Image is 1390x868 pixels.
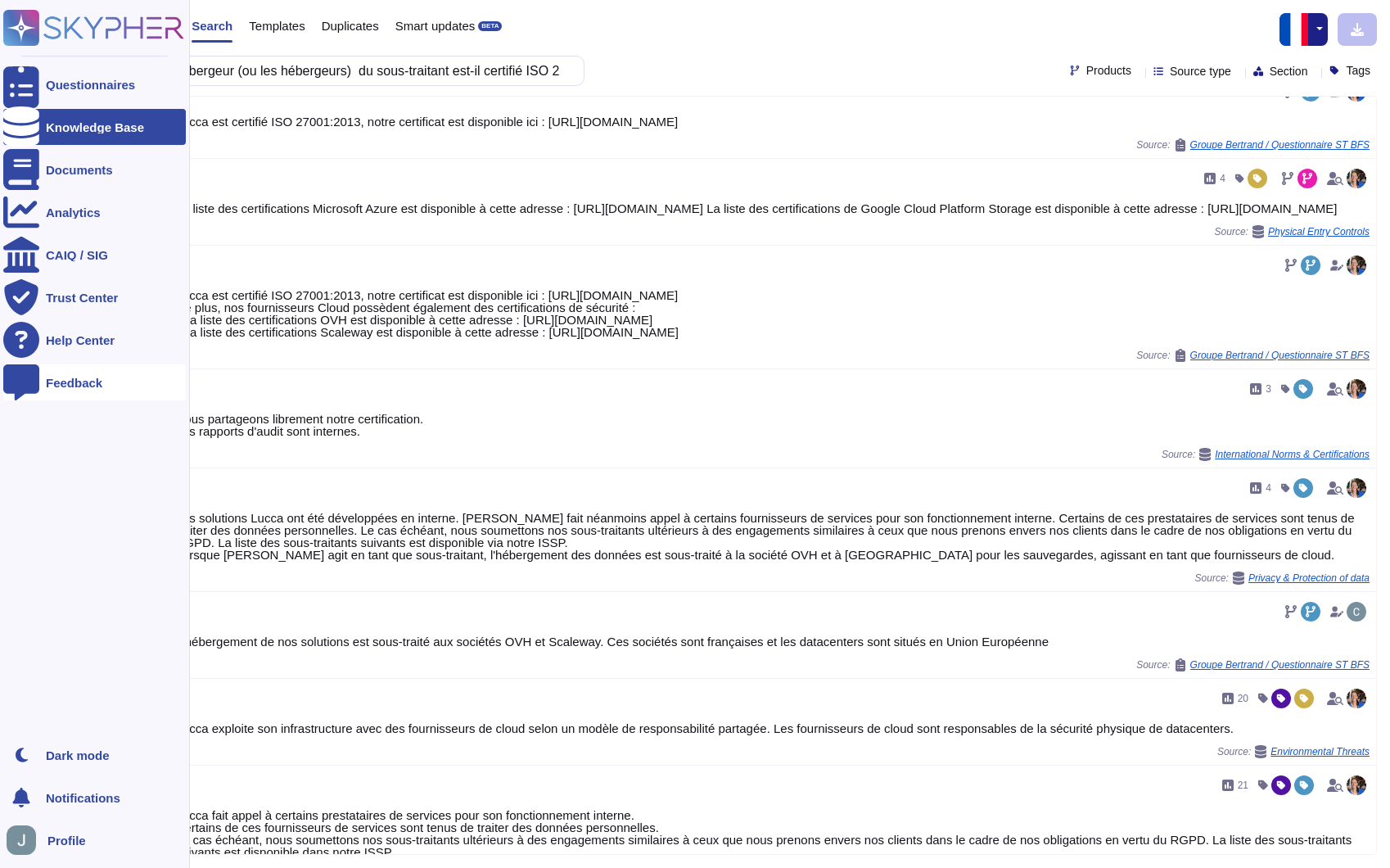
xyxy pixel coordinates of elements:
[3,194,186,230] a: Analytics
[46,121,144,133] div: Knowledge Base
[1238,780,1248,790] span: 21
[1215,225,1370,238] span: Source:
[1279,13,1312,46] img: fr
[1220,174,1225,183] span: 4
[1195,572,1370,585] span: Source:
[1346,65,1370,76] span: Tags
[46,206,101,219] div: Analytics
[249,20,305,32] span: Templates
[1347,169,1366,188] img: user
[1347,689,1366,708] img: user
[3,279,186,315] a: Trust Center
[1248,573,1370,583] span: Privacy & Protection of data
[1215,450,1370,459] span: International Norms & Certifications
[1266,384,1271,394] span: 3
[46,292,118,304] div: Trust Center
[1347,775,1366,795] img: user
[176,115,1370,128] div: Lucca est certifié ISO 27001:2013, notre certificat est disponible ici : [URL][DOMAIN_NAME]
[176,722,1370,735] div: Lucca exploite son infrastructure avec des fournisseurs de cloud selon un modèle de responsabilit...
[1170,66,1231,77] span: Source type
[1136,658,1370,671] span: Source:
[3,237,186,273] a: CAIQ / SIG
[1347,478,1366,498] img: user
[7,825,36,855] img: user
[1217,745,1370,758] span: Source:
[1136,349,1370,362] span: Source:
[47,834,86,847] span: Profile
[1347,379,1366,399] img: user
[1347,255,1366,275] img: user
[1270,747,1370,757] span: Environmental Threats
[3,822,47,858] button: user
[3,151,186,188] a: Documents
[176,512,1370,561] div: Les solutions Lucca ont été développées en interne. [PERSON_NAME] fait néanmoins appel à certains...
[1136,138,1370,151] span: Source:
[1268,227,1370,237] span: Physical Entry Controls
[46,79,135,91] div: Questionnaires
[46,377,102,389] div: Feedback
[192,20,232,32] span: Search
[1238,694,1248,703] span: 20
[46,249,108,261] div: CAIQ / SIG
[1270,66,1308,77] span: Section
[1086,65,1131,76] span: Products
[176,413,1370,437] div: Nous partageons librement notre certification. Les rapports d'audit sont internes.
[65,57,567,85] input: Search a question or template...
[46,749,110,762] div: Dark mode
[1266,483,1271,493] span: 4
[176,635,1370,648] div: L'hébergement de nos solutions est sous-traité aux sociétés OVH et Scaleway. Ces sociétés sont fr...
[3,322,186,358] a: Help Center
[3,364,186,400] a: Feedback
[46,164,113,176] div: Documents
[1190,350,1370,360] span: Groupe Bertrand / Questionnaire ST BFS
[322,20,379,32] span: Duplicates
[3,109,186,145] a: Knowledge Base
[3,66,186,102] a: Questionnaires
[478,21,502,31] div: BETA
[46,334,115,346] div: Help Center
[176,202,1370,215] div: La liste des certifications Microsoft Azure est disponible à cette adresse : [URL][DOMAIN_NAME] L...
[46,792,120,804] span: Notifications
[176,289,1370,338] div: Lucca est certifié ISO 27001:2013, notre certificat est disponible ici : [URL][DOMAIN_NAME] De pl...
[395,20,476,32] span: Smart updates
[1190,660,1370,670] span: Groupe Bertrand / Questionnaire ST BFS
[1347,602,1366,622] img: user
[1190,140,1370,150] span: Groupe Bertrand / Questionnaire ST BFS
[1162,448,1370,461] span: Source:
